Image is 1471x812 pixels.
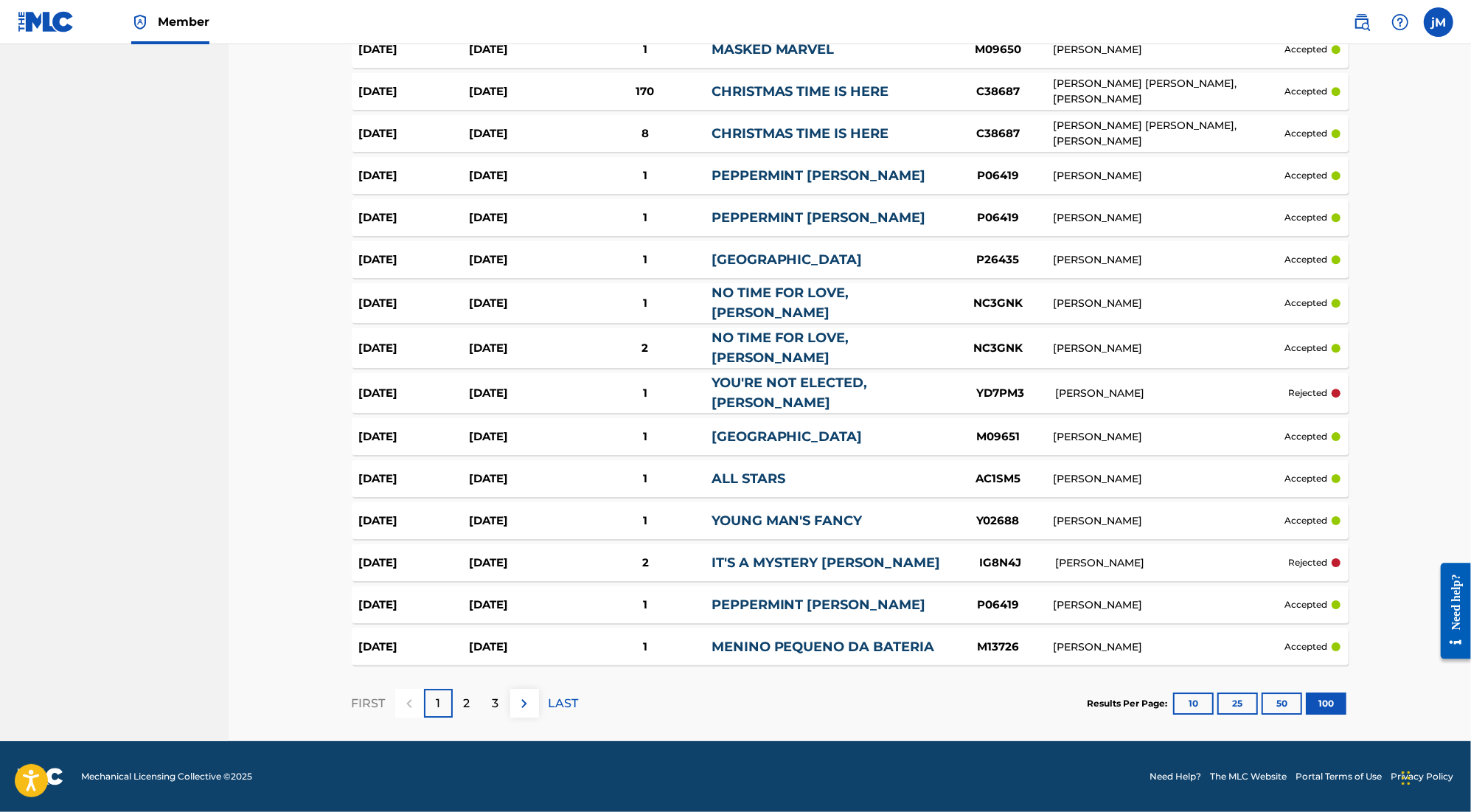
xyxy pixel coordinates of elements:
[469,597,579,614] div: [DATE]
[1353,13,1371,31] img: search
[469,385,580,402] div: [DATE]
[469,428,579,445] div: [DATE]
[943,251,1054,268] div: P26435
[1054,429,1285,445] div: [PERSON_NAME]
[359,471,469,487] div: [DATE]
[131,13,149,31] img: Top Rightsholder
[1391,13,1409,31] img: help
[712,209,926,226] a: PEPPERMINT [PERSON_NAME]
[712,639,935,655] a: MENINO PEQUENO DA BATERIA
[1284,430,1327,443] p: accepted
[1054,296,1285,311] div: [PERSON_NAME]
[1054,597,1285,613] div: [PERSON_NAME]
[1284,598,1327,611] p: accepted
[712,513,863,529] a: YOUNG MAN'S FANCY
[359,340,469,357] div: [DATE]
[579,251,711,268] div: 1
[943,83,1054,100] div: C38687
[943,471,1054,487] div: AC1SM5
[469,471,579,487] div: [DATE]
[579,41,711,58] div: 1
[943,597,1054,614] div: P06419
[1284,43,1327,56] p: accepted
[359,639,469,656] div: [DATE]
[1284,640,1327,653] p: accepted
[1173,693,1214,715] button: 10
[81,770,252,783] span: Mechanical Licensing Collective © 2025
[712,41,835,58] a: MASKED MARVEL
[359,41,469,58] div: [DATE]
[579,209,711,226] div: 1
[943,41,1054,58] div: M09650
[359,167,469,184] div: [DATE]
[1397,741,1471,812] div: Chat Widget
[469,209,579,226] div: [DATE]
[1054,513,1285,529] div: [PERSON_NAME]
[515,695,533,712] img: right
[712,597,926,613] a: PEPPERMINT [PERSON_NAME]
[549,695,579,712] p: LAST
[943,428,1054,445] div: M09651
[712,125,889,142] a: CHRISTMAS TIME IS HERE
[1284,169,1327,182] p: accepted
[1217,693,1258,715] button: 25
[943,340,1054,357] div: NC3GNK
[712,428,863,445] a: [GEOGRAPHIC_DATA]
[943,295,1054,312] div: NC3GNK
[712,330,849,366] a: NO TIME FOR LOVE, [PERSON_NAME]
[943,125,1054,142] div: C38687
[943,167,1054,184] div: P06419
[352,695,386,712] p: FIRST
[359,125,469,142] div: [DATE]
[469,125,579,142] div: [DATE]
[1385,7,1415,37] div: Help
[359,428,469,445] div: [DATE]
[712,167,926,184] a: PEPPERMINT [PERSON_NAME]
[945,555,1055,572] div: IG8N4J
[1288,386,1327,400] p: rejected
[359,555,470,572] div: [DATE]
[579,428,711,445] div: 1
[1284,211,1327,224] p: accepted
[469,295,579,312] div: [DATE]
[469,251,579,268] div: [DATE]
[1055,555,1288,571] div: [PERSON_NAME]
[1284,472,1327,485] p: accepted
[359,385,470,402] div: [DATE]
[469,340,579,357] div: [DATE]
[469,167,579,184] div: [DATE]
[943,209,1054,226] div: P06419
[1055,386,1288,401] div: [PERSON_NAME]
[1284,296,1327,310] p: accepted
[580,385,712,402] div: 1
[18,768,63,785] img: logo
[1054,639,1285,655] div: [PERSON_NAME]
[712,83,889,100] a: CHRISTMAS TIME IS HERE
[579,513,711,530] div: 1
[1054,42,1285,58] div: [PERSON_NAME]
[469,41,579,58] div: [DATE]
[359,597,469,614] div: [DATE]
[579,167,711,184] div: 1
[1402,756,1411,800] div: Drag
[712,471,785,487] a: ALL STARS
[359,209,469,226] div: [DATE]
[436,695,440,712] p: 1
[1054,76,1285,107] div: [PERSON_NAME] [PERSON_NAME], [PERSON_NAME]
[579,597,711,614] div: 1
[580,555,712,572] div: 2
[712,251,863,268] a: [GEOGRAPHIC_DATA]
[469,555,580,572] div: [DATE]
[579,83,711,100] div: 170
[1284,341,1327,355] p: accepted
[1296,770,1382,783] a: Portal Terms of Use
[1288,556,1327,569] p: rejected
[1054,168,1285,184] div: [PERSON_NAME]
[359,251,469,268] div: [DATE]
[1262,693,1302,715] button: 50
[1054,471,1285,487] div: [PERSON_NAME]
[1430,547,1471,675] iframe: Resource Center
[1424,7,1453,37] div: User Menu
